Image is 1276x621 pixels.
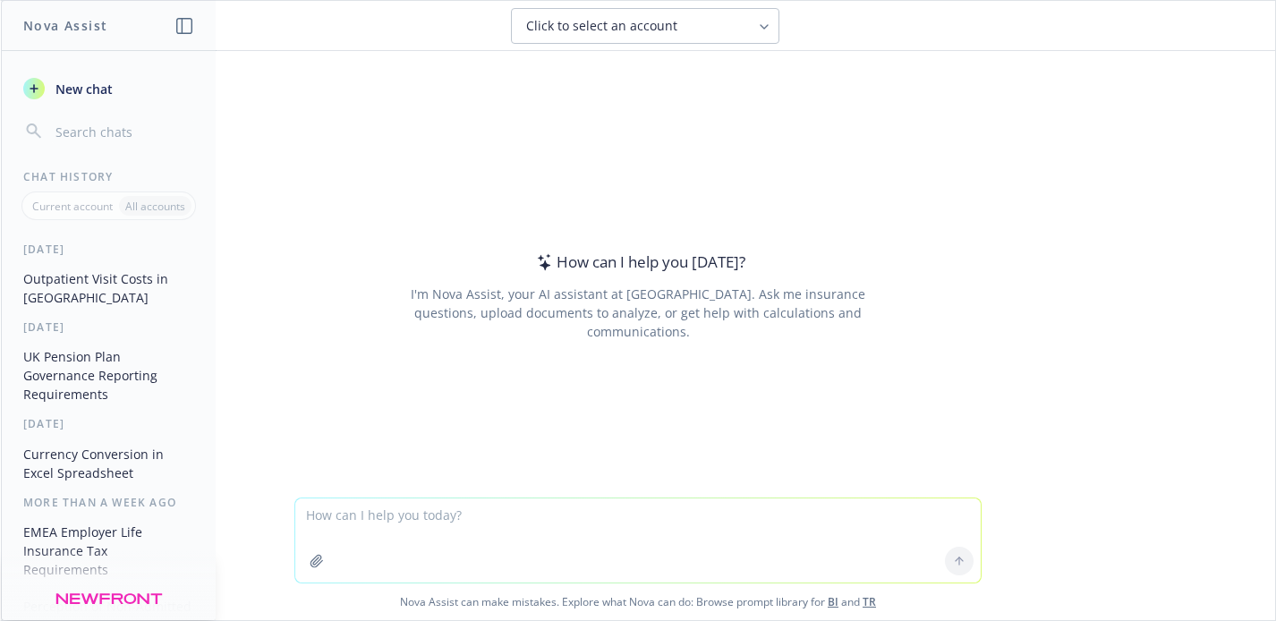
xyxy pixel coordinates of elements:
[125,199,185,214] p: All accounts
[2,242,216,257] div: [DATE]
[532,251,745,274] div: How can I help you [DATE]?
[511,8,779,44] button: Click to select an account
[863,594,876,609] a: TR
[16,72,201,105] button: New chat
[52,80,113,98] span: New chat
[16,264,201,312] button: Outpatient Visit Costs in [GEOGRAPHIC_DATA]
[526,17,677,35] span: Click to select an account
[828,594,838,609] a: BI
[23,16,107,35] h1: Nova Assist
[16,517,201,584] button: EMEA Employer Life Insurance Tax Requirements
[8,583,1268,620] span: Nova Assist can make mistakes. Explore what Nova can do: Browse prompt library for and
[16,439,201,488] button: Currency Conversion in Excel Spreadsheet
[32,199,113,214] p: Current account
[52,119,194,144] input: Search chats
[2,416,216,431] div: [DATE]
[2,495,216,510] div: More than a week ago
[16,342,201,409] button: UK Pension Plan Governance Reporting Requirements
[386,285,889,341] div: I'm Nova Assist, your AI assistant at [GEOGRAPHIC_DATA]. Ask me insurance questions, upload docum...
[2,319,216,335] div: [DATE]
[2,169,216,184] div: Chat History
